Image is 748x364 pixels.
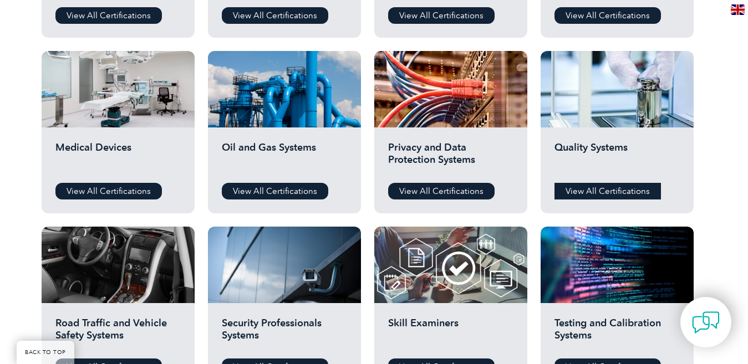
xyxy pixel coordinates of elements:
[55,7,162,24] a: View All Certifications
[17,341,74,364] a: BACK TO TOP
[388,317,513,350] h2: Skill Examiners
[222,141,347,175] h2: Oil and Gas Systems
[388,183,495,199] a: View All Certifications
[55,317,181,350] h2: Road Traffic and Vehicle Safety Systems
[388,7,495,24] a: View All Certifications
[55,141,181,175] h2: Medical Devices
[731,4,745,15] img: en
[222,183,328,199] a: View All Certifications
[554,317,680,350] h2: Testing and Calibration Systems
[388,141,513,175] h2: Privacy and Data Protection Systems
[554,141,680,175] h2: Quality Systems
[222,7,328,24] a: View All Certifications
[222,317,347,350] h2: Security Professionals Systems
[554,7,661,24] a: View All Certifications
[55,183,162,199] a: View All Certifications
[554,183,661,199] a: View All Certifications
[692,309,720,336] img: contact-chat.png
